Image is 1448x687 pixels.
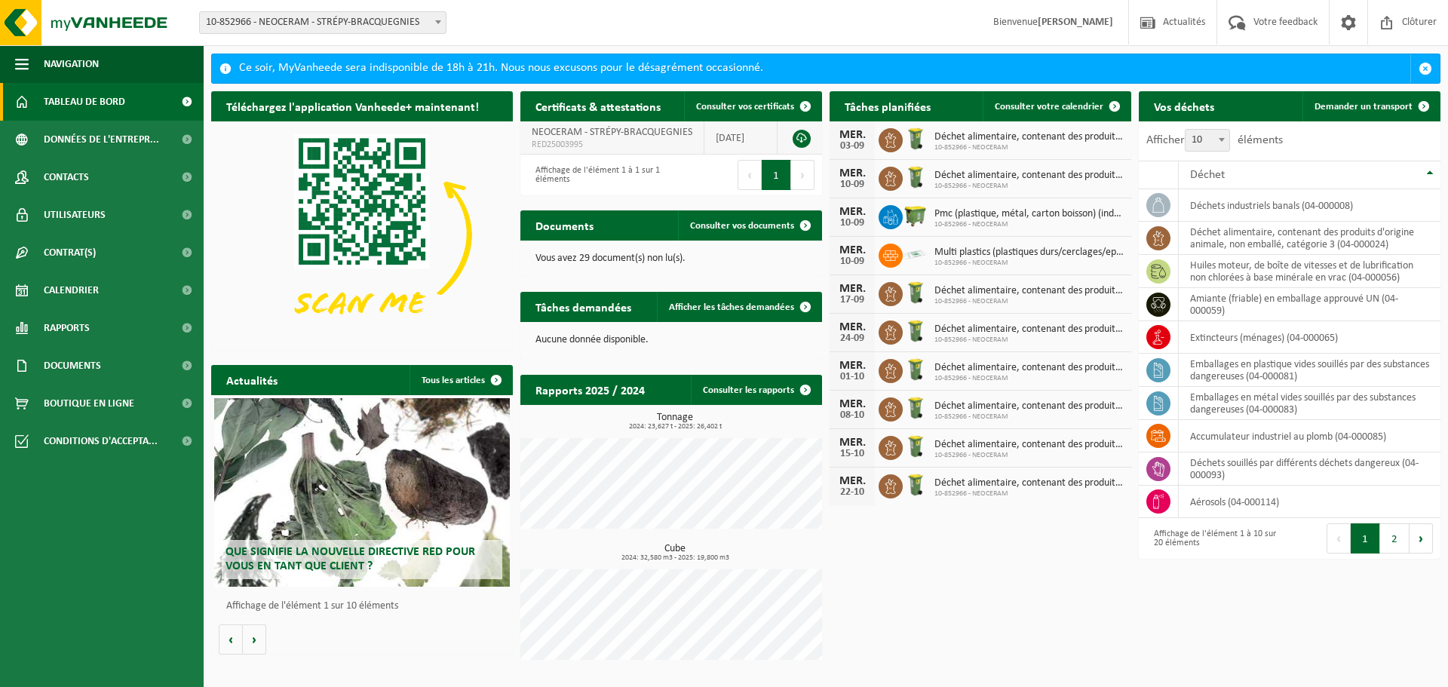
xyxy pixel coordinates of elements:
a: Consulter les rapports [691,375,821,405]
span: 10-852966 - NEOCERAM [934,220,1124,229]
h2: Tâches planifiées [830,91,946,121]
img: WB-0140-HPE-GN-50 [903,357,928,382]
span: 10-852966 - NEOCERAM [934,259,1124,268]
span: Boutique en ligne [44,385,134,422]
span: 10-852966 - NEOCERAM [934,451,1124,460]
span: Utilisateurs [44,196,106,234]
span: 10-852966 - NEOCERAM [934,413,1124,422]
button: Previous [1327,523,1351,554]
div: MER. [837,244,867,256]
img: WB-0140-HPE-GN-50 [903,126,928,152]
button: Previous [738,160,762,190]
div: 10-09 [837,256,867,267]
div: MER. [837,437,867,449]
p: Aucune donnée disponible. [535,335,807,345]
div: MER. [837,360,867,372]
button: Volgende [243,624,266,655]
span: Demander un transport [1315,102,1413,112]
span: Pmc (plastique, métal, carton boisson) (industriel) [934,208,1124,220]
td: aérosols (04-000114) [1179,486,1440,518]
a: Tous les articles [410,365,511,395]
div: MER. [837,283,867,295]
img: WB-1100-HPE-GN-50 [903,203,928,228]
span: Documents [44,347,101,385]
h2: Documents [520,210,609,240]
span: 10-852966 - NEOCERAM [934,489,1124,498]
strong: [PERSON_NAME] [1038,17,1113,28]
a: Consulter vos certificats [684,91,821,121]
span: 10-852966 - NEOCERAM [934,143,1124,152]
span: 2024: 23,627 t - 2025: 26,402 t [528,423,822,431]
div: 01-10 [837,372,867,382]
td: [DATE] [704,121,778,155]
span: 10-852966 - NEOCERAM - STRÉPY-BRACQUEGNIES [199,11,446,34]
a: Demander un transport [1302,91,1439,121]
div: 15-10 [837,449,867,459]
h2: Certificats & attestations [520,91,676,121]
span: Déchet [1190,169,1225,181]
span: Déchet alimentaire, contenant des produits d'origine animale, non emballé, catég... [934,400,1124,413]
span: 10-852966 - NEOCERAM [934,374,1124,383]
span: Déchet alimentaire, contenant des produits d'origine animale, non emballé, catég... [934,285,1124,297]
span: Données de l'entrepr... [44,121,159,158]
h2: Vos déchets [1139,91,1229,121]
img: WB-0140-HPE-GN-50 [903,280,928,305]
span: Navigation [44,45,99,83]
span: Tableau de bord [44,83,125,121]
td: amiante (friable) en emballage approuvé UN (04-000059) [1179,288,1440,321]
div: MER. [837,321,867,333]
span: Calendrier [44,271,99,309]
button: Next [1410,523,1433,554]
a: Consulter vos documents [678,210,821,241]
a: Afficher les tâches demandées [657,292,821,322]
div: 22-10 [837,487,867,498]
div: Affichage de l'élément 1 à 10 sur 20 éléments [1146,522,1282,555]
span: 10-852966 - NEOCERAM - STRÉPY-BRACQUEGNIES [200,12,446,33]
div: Ce soir, MyVanheede sera indisponible de 18h à 21h. Nous nous excusons pour le désagrément occasi... [239,54,1410,83]
h2: Tâches demandées [520,292,646,321]
div: 24-09 [837,333,867,344]
img: WB-0140-HPE-GN-50 [903,434,928,459]
p: Affichage de l'élément 1 sur 10 éléments [226,601,505,612]
span: Déchet alimentaire, contenant des produits d'origine animale, non emballé, catég... [934,362,1124,374]
span: Multi plastics (plastiques durs/cerclages/eps/film naturel/film mélange/pmc) [934,247,1124,259]
img: WB-0140-HPE-GN-50 [903,472,928,498]
span: NEOCERAM - STRÉPY-BRACQUEGNIES [532,127,692,138]
span: 2024: 32,580 m3 - 2025: 19,800 m3 [528,554,822,562]
span: Contacts [44,158,89,196]
span: 10 [1185,129,1230,152]
span: Déchet alimentaire, contenant des produits d'origine animale, non emballé, catég... [934,131,1124,143]
img: WB-0140-HPE-GN-50 [903,395,928,421]
img: WB-0140-HPE-GN-50 [903,318,928,344]
div: 10-09 [837,179,867,190]
button: 1 [762,160,791,190]
img: WB-0140-HPE-GN-50 [903,164,928,190]
button: Vorige [219,624,243,655]
span: Conditions d'accepta... [44,422,158,460]
h2: Rapports 2025 / 2024 [520,375,660,404]
span: Afficher les tâches demandées [669,302,794,312]
h3: Cube [528,544,822,562]
h2: Actualités [211,365,293,394]
span: Contrat(s) [44,234,96,271]
span: RED25003995 [532,139,692,151]
span: 10-852966 - NEOCERAM [934,182,1124,191]
div: 08-10 [837,410,867,421]
div: MER. [837,398,867,410]
span: Déchet alimentaire, contenant des produits d'origine animale, non emballé, catég... [934,324,1124,336]
button: 2 [1380,523,1410,554]
div: Affichage de l'élément 1 à 1 sur 1 éléments [528,158,664,192]
div: MER. [837,167,867,179]
div: 17-09 [837,295,867,305]
div: MER. [837,129,867,141]
div: 03-09 [837,141,867,152]
td: déchets industriels banals (04-000008) [1179,189,1440,222]
span: Consulter votre calendrier [995,102,1103,112]
span: Déchet alimentaire, contenant des produits d'origine animale, non emballé, catég... [934,170,1124,182]
h2: Téléchargez l'application Vanheede+ maintenant! [211,91,494,121]
p: Vous avez 29 document(s) non lu(s). [535,253,807,264]
td: accumulateur industriel au plomb (04-000085) [1179,420,1440,452]
span: 10 [1186,130,1229,151]
td: déchet alimentaire, contenant des produits d'origine animale, non emballé, catégorie 3 (04-000024) [1179,222,1440,255]
button: 1 [1351,523,1380,554]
